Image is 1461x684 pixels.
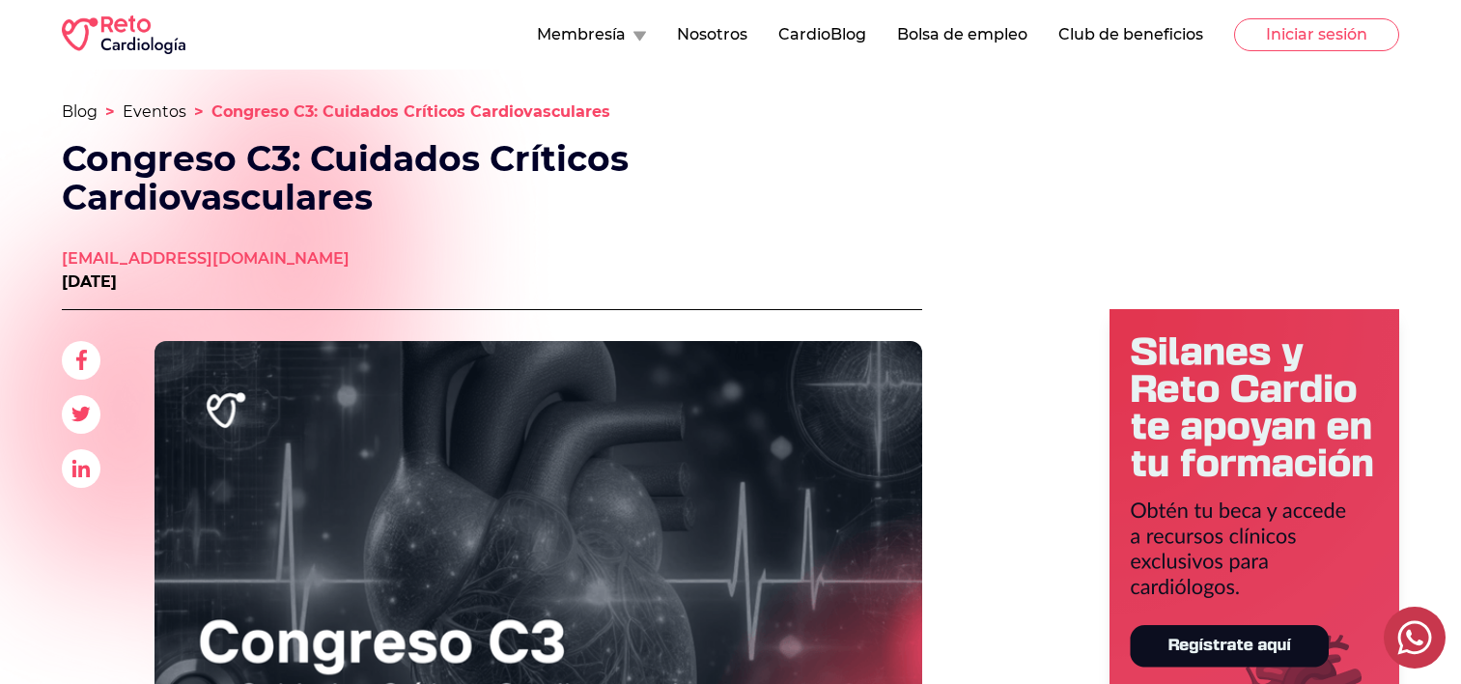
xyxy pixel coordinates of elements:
[778,23,866,46] button: CardioBlog
[1234,18,1399,51] button: Iniciar sesión
[123,102,186,121] a: Eventos
[62,102,98,121] a: Blog
[677,23,747,46] button: Nosotros
[62,247,350,271] a: [EMAIL_ADDRESS][DOMAIN_NAME]
[211,102,610,121] span: Congreso C3: Cuidados Críticos Cardiovasculares
[897,23,1027,46] button: Bolsa de empleo
[62,271,350,294] p: [DATE]
[1058,23,1203,46] button: Club de beneficios
[62,139,803,216] h1: Congreso C3: Cuidados Críticos Cardiovasculares
[62,15,185,54] img: RETO Cardio Logo
[105,102,115,121] span: >
[194,102,204,121] span: >
[537,23,646,46] button: Membresía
